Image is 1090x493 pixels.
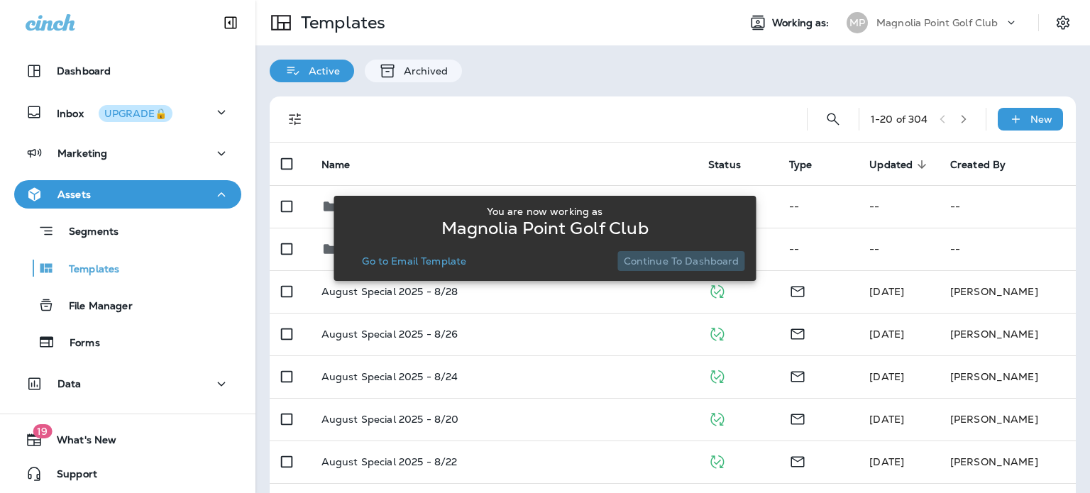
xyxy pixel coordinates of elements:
p: You are now working as [487,206,602,217]
span: Updated [869,158,931,171]
span: Email [789,326,806,339]
div: UPGRADE🔒 [104,109,167,118]
span: Jake Hopkins [869,455,904,468]
span: Support [43,468,97,485]
span: Jake Hopkins [869,413,904,426]
span: Name [321,159,351,171]
div: MP [847,12,868,33]
span: Type [789,158,831,171]
button: 19What's New [14,426,241,454]
td: -- [939,228,1076,270]
div: 1 - 20 of 304 [871,113,928,125]
button: Settings [1050,10,1076,35]
td: -- [858,228,939,270]
button: Search Templates [819,105,847,133]
p: Segments [55,226,119,240]
span: Created By [950,158,1024,171]
span: Email [789,284,806,297]
span: Created By [950,159,1006,171]
button: Filters [281,105,309,133]
p: Go to Email Template [362,255,466,267]
td: -- [778,185,859,228]
p: Templates [55,263,119,277]
td: [PERSON_NAME] [939,313,1076,355]
p: Assets [57,189,91,200]
button: Templates [14,253,241,283]
span: Email [789,369,806,382]
button: Continue to Dashboard [618,251,745,271]
span: Email [789,411,806,424]
p: August Special 2025 - 8/28 [321,286,458,297]
td: [PERSON_NAME] [939,441,1076,483]
p: New [1030,113,1052,125]
td: -- [778,228,859,270]
button: Go to Email Template [356,251,472,271]
button: Segments [14,216,241,246]
td: -- [858,185,939,228]
p: Templates [295,12,385,33]
button: InboxUPGRADE🔒 [14,98,241,126]
span: Working as: [772,17,832,29]
span: Jake Hopkins [869,328,904,340]
span: Type [789,159,813,171]
button: Forms [14,327,241,357]
button: UPGRADE🔒 [99,105,172,122]
span: Jake Hopkins [869,285,904,298]
p: August Special 2025 - 8/20 [321,414,459,425]
p: Inbox [57,105,172,120]
td: [PERSON_NAME] [939,270,1076,313]
p: Dashboard [57,65,111,77]
span: Updated [869,159,913,171]
button: File Manager [14,290,241,320]
span: Jake Hopkins [869,370,904,383]
p: Continue to Dashboard [624,255,739,267]
td: [PERSON_NAME] [939,355,1076,398]
td: -- [939,185,1076,228]
p: Forms [55,337,100,350]
button: Collapse Sidebar [211,9,251,37]
span: What's New [43,434,116,451]
button: Support [14,460,241,488]
span: Email [789,454,806,467]
p: August Special 2025 - 8/26 [321,328,458,340]
p: August Special 2025 - 8/22 [321,456,458,467]
button: Data [14,370,241,398]
button: Dashboard [14,57,241,85]
p: Magnolia Point Golf Club [441,223,648,234]
p: August Special 2025 - 8/24 [321,371,458,382]
td: [PERSON_NAME] [939,398,1076,441]
p: Magnolia Point Golf Club [876,17,998,28]
span: Name [321,158,369,171]
span: 19 [33,424,52,438]
button: Assets [14,180,241,209]
p: Data [57,378,82,389]
p: Active [302,65,340,77]
p: Marketing [57,148,107,159]
button: Marketing [14,139,241,167]
p: File Manager [55,300,133,314]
